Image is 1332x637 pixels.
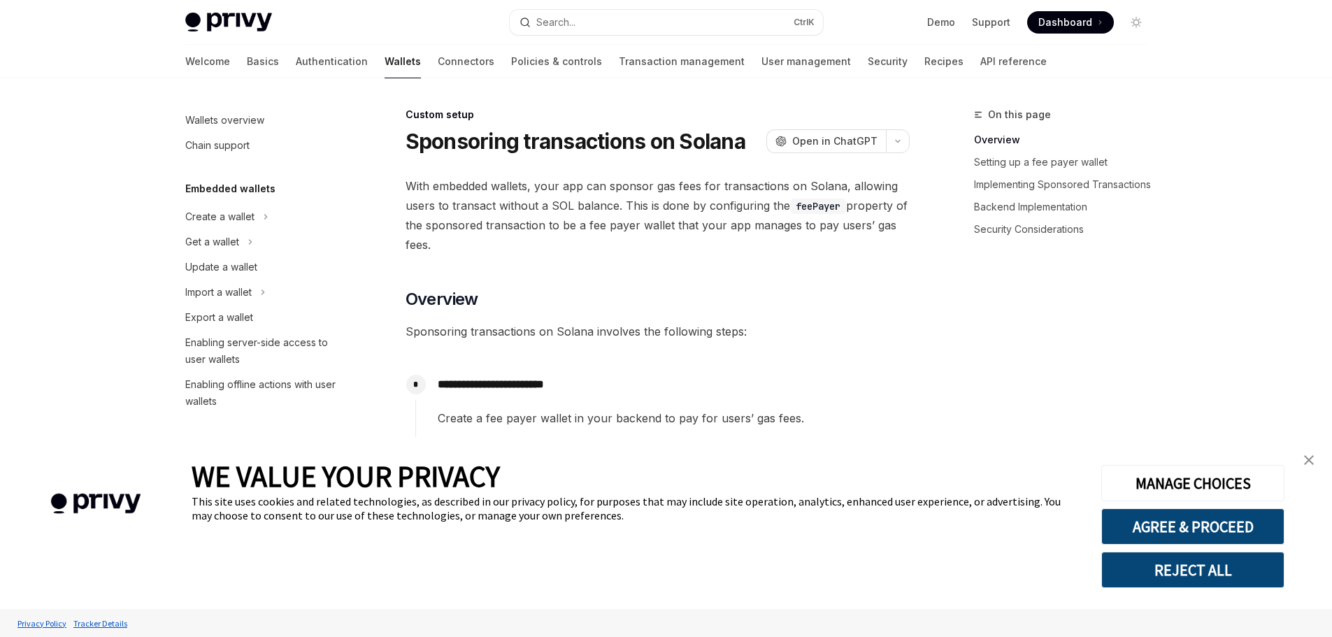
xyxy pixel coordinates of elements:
button: AGREE & PROCEED [1101,508,1284,545]
div: Custom setup [406,108,910,122]
button: Toggle Get a wallet section [174,229,353,255]
div: Enabling server-side access to user wallets [185,334,345,368]
div: Import a wallet [185,284,252,301]
a: User management [761,45,851,78]
img: close banner [1304,455,1314,465]
a: Dashboard [1027,11,1114,34]
a: Chain support [174,133,353,158]
a: Wallets overview [174,108,353,133]
a: Demo [927,15,955,29]
a: Update a wallet [174,255,353,280]
a: Policies & controls [511,45,602,78]
span: On this page [988,106,1051,123]
button: Open search [510,10,823,35]
img: light logo [185,13,272,32]
a: Wallets [385,45,421,78]
button: REJECT ALL [1101,552,1284,588]
span: Dashboard [1038,15,1092,29]
button: Open in ChatGPT [766,129,886,153]
a: Implementing Sponsored Transactions [974,173,1159,196]
div: This site uses cookies and related technologies, as described in our privacy policy, for purposes... [192,494,1080,522]
h1: Sponsoring transactions on Solana [406,129,745,154]
span: Overview [406,288,478,310]
div: Enabling offline actions with user wallets [185,376,345,410]
button: Toggle dark mode [1125,11,1147,34]
a: Security Considerations [974,218,1159,241]
code: feePayer [790,199,846,214]
a: Enabling server-side access to user wallets [174,330,353,372]
button: MANAGE CHOICES [1101,465,1284,501]
div: Create a wallet [185,208,255,225]
a: Welcome [185,45,230,78]
a: Privacy Policy [14,611,70,636]
button: Toggle Create a wallet section [174,204,353,229]
div: Export a wallet [185,309,253,326]
a: Overview [974,129,1159,151]
h5: Using wallets [185,436,252,453]
img: company logo [21,473,171,534]
div: Wallets overview [185,112,264,129]
a: API reference [980,45,1047,78]
a: Backend Implementation [974,196,1159,218]
span: WE VALUE YOUR PRIVACY [192,458,500,494]
div: Get a wallet [185,234,239,250]
span: With embedded wallets, your app can sponsor gas fees for transactions on Solana, allowing users t... [406,176,910,255]
a: Setting up a fee payer wallet [974,151,1159,173]
div: Update a wallet [185,259,257,275]
span: Create a fee payer wallet in your backend to pay for users’ gas fees. [438,408,909,428]
a: Basics [247,45,279,78]
div: Chain support [185,137,250,154]
a: Transaction management [619,45,745,78]
span: Ctrl K [794,17,815,28]
a: Enabling offline actions with user wallets [174,372,353,414]
a: Connectors [438,45,494,78]
a: Authentication [296,45,368,78]
a: Export a wallet [174,305,353,330]
a: Recipes [924,45,964,78]
a: Security [868,45,908,78]
h5: Embedded wallets [185,180,275,197]
button: Toggle Import a wallet section [174,280,353,305]
a: Tracker Details [70,611,131,636]
a: close banner [1295,446,1323,474]
div: Search... [536,14,575,31]
a: Support [972,15,1010,29]
span: Open in ChatGPT [792,134,878,148]
span: Sponsoring transactions on Solana involves the following steps: [406,322,910,341]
